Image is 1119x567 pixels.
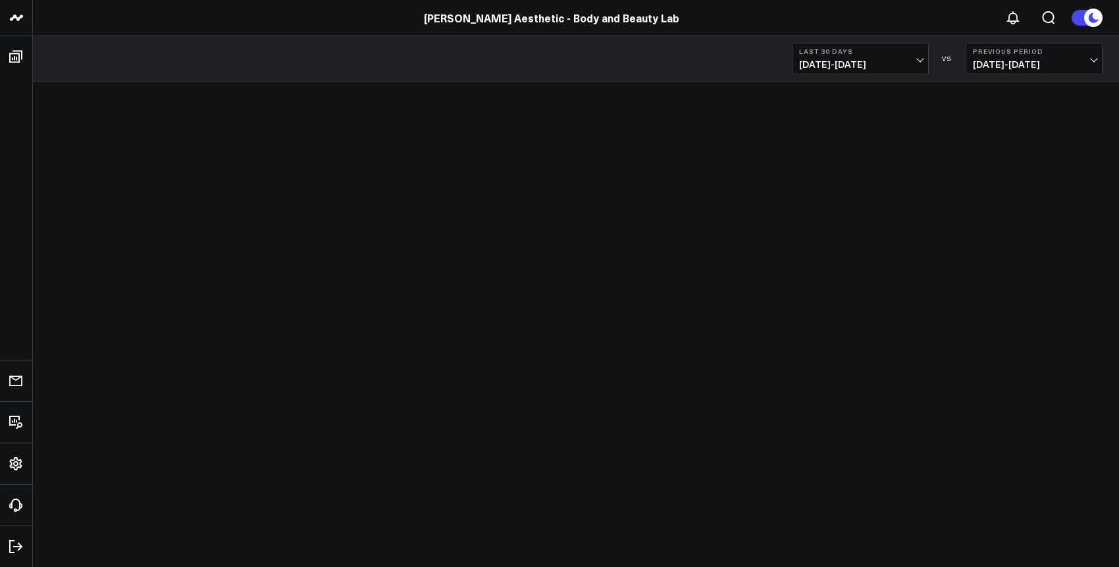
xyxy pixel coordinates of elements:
[973,59,1095,70] span: [DATE] - [DATE]
[424,11,679,25] a: [PERSON_NAME] Aesthetic - Body and Beauty Lab
[935,55,959,62] div: VS
[966,43,1103,74] button: Previous Period[DATE]-[DATE]
[792,43,929,74] button: Last 30 Days[DATE]-[DATE]
[799,47,922,55] b: Last 30 Days
[799,59,922,70] span: [DATE] - [DATE]
[973,47,1095,55] b: Previous Period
